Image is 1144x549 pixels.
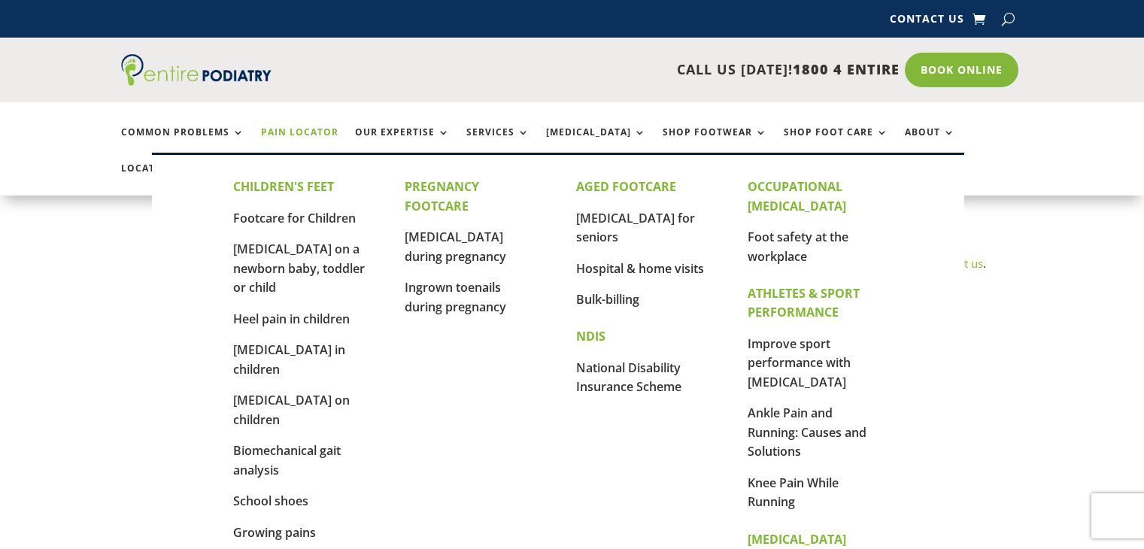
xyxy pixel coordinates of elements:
[233,241,365,296] a: [MEDICAL_DATA] on a newborn baby, toddler or child
[261,127,338,159] a: Pain Locator
[576,178,676,195] strong: AGED FOOTCARE
[355,127,450,159] a: Our Expertise
[121,127,244,159] a: Common Problems
[233,524,316,541] a: Growing pains
[121,74,272,89] a: Entire Podiatry
[576,210,695,246] a: [MEDICAL_DATA] for seniors
[233,341,345,378] a: [MEDICAL_DATA] in children
[784,127,888,159] a: Shop Foot Care
[233,178,334,195] strong: CHILDREN'S FEET
[748,229,848,265] a: Foot safety at the workplace
[748,405,866,460] a: Ankle Pain and Running: Causes and Solutions
[793,60,900,78] span: 1800 4 ENTIRE
[233,493,308,509] a: School shoes
[546,127,646,159] a: [MEDICAL_DATA]
[405,279,506,315] a: Ingrown toenails during pregnancy
[405,229,506,265] a: [MEDICAL_DATA] during pregnancy
[233,392,350,428] a: [MEDICAL_DATA] on children
[748,285,860,321] strong: ATHLETES & SPORT PERFORMANCE
[233,442,341,478] a: Biomechanical gait analysis
[748,531,846,547] strong: [MEDICAL_DATA]
[405,178,479,214] strong: PREGNANCY FOOTCARE
[233,210,356,226] a: Footcare for Children
[576,328,605,344] strong: NDIS
[121,163,196,196] a: Locations
[905,127,955,159] a: About
[890,14,964,30] a: Contact Us
[576,359,681,396] a: National Disability Insurance Scheme
[121,54,272,86] img: logo (1)
[466,127,530,159] a: Services
[233,311,350,327] a: Heel pain in children
[329,60,900,80] p: CALL US [DATE]!
[748,475,839,511] a: Knee Pain While Running
[748,178,846,214] strong: OCCUPATIONAL [MEDICAL_DATA]
[748,335,851,390] a: Improve sport performance with [MEDICAL_DATA]
[905,53,1018,87] a: Book Online
[576,291,639,308] a: Bulk-billing
[663,127,767,159] a: Shop Footwear
[576,260,704,277] a: Hospital & home visits
[121,215,1024,254] h1: Pain Locator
